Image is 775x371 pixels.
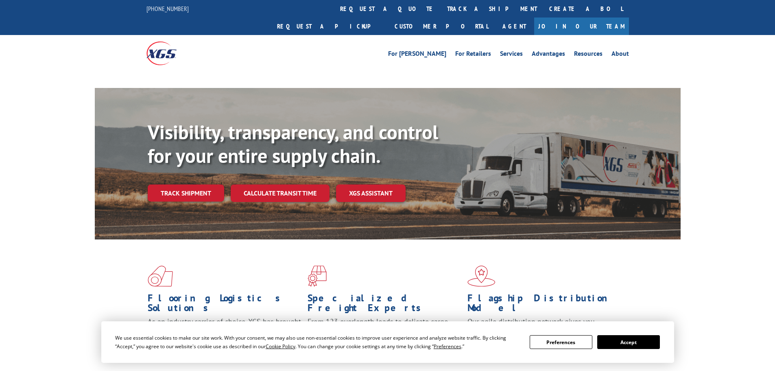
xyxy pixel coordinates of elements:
[115,334,520,351] div: We use essential cookies to make our site work. With your consent, we may also use non-essential ...
[467,293,621,317] h1: Flagship Distribution Model
[148,266,173,287] img: xgs-icon-total-supply-chain-intelligence-red
[597,335,660,349] button: Accept
[611,50,629,59] a: About
[148,184,224,202] a: Track shipment
[534,18,629,35] a: Join Our Team
[271,18,389,35] a: Request a pickup
[308,317,461,353] p: From 123 overlength loads to delicate cargo, our experienced staff knows the best way to move you...
[500,50,523,59] a: Services
[231,184,330,202] a: Calculate transit time
[494,18,534,35] a: Agent
[101,321,674,363] div: Cookie Consent Prompt
[308,266,327,287] img: xgs-icon-focused-on-flooring-red
[388,50,446,59] a: For [PERSON_NAME]
[148,293,301,317] h1: Flooring Logistics Solutions
[467,266,496,287] img: xgs-icon-flagship-distribution-model-red
[530,335,592,349] button: Preferences
[148,317,301,346] span: As an industry carrier of choice, XGS has brought innovation and dedication to flooring logistics...
[455,50,491,59] a: For Retailers
[389,18,494,35] a: Customer Portal
[434,343,461,350] span: Preferences
[336,184,406,202] a: XGS ASSISTANT
[532,50,565,59] a: Advantages
[148,119,438,168] b: Visibility, transparency, and control for your entire supply chain.
[574,50,603,59] a: Resources
[308,293,461,317] h1: Specialized Freight Experts
[146,4,189,13] a: [PHONE_NUMBER]
[467,317,617,336] span: Our agile distribution network gives you nationwide inventory management on demand.
[266,343,295,350] span: Cookie Policy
